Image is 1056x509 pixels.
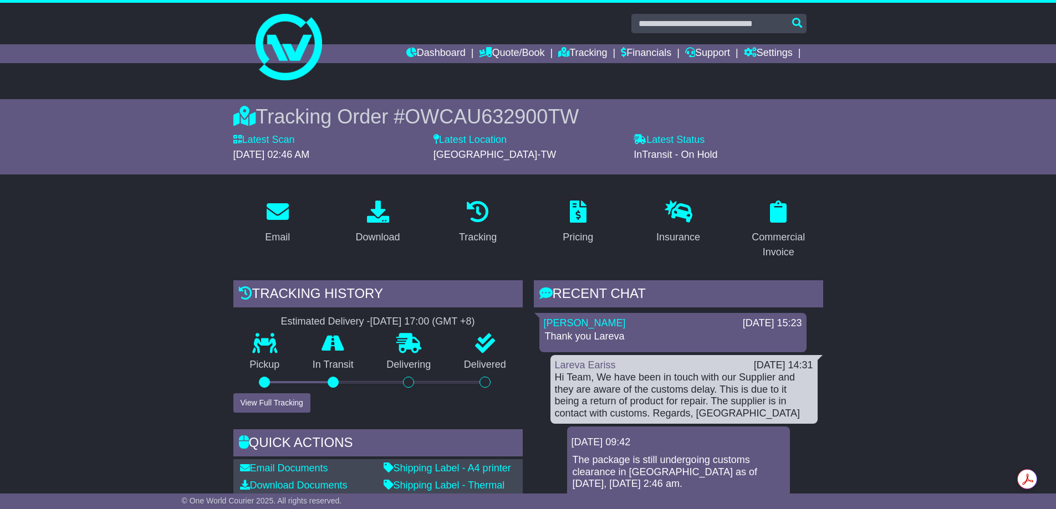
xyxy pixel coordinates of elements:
[384,480,505,503] a: Shipping Label - Thermal printer
[452,197,504,249] a: Tracking
[563,230,593,245] div: Pricing
[233,134,295,146] label: Latest Scan
[348,197,407,249] a: Download
[233,280,523,310] div: Tracking history
[265,230,290,245] div: Email
[572,436,785,449] div: [DATE] 09:42
[433,134,507,146] label: Latest Location
[233,359,297,371] p: Pickup
[621,44,671,63] a: Financials
[370,359,448,371] p: Delivering
[296,359,370,371] p: In Transit
[534,280,823,310] div: RECENT CHAT
[406,44,466,63] a: Dashboard
[355,230,400,245] div: Download
[447,359,523,371] p: Delivered
[384,462,511,474] a: Shipping Label - A4 printer
[545,331,801,343] p: Thank you Lareva
[182,496,342,505] span: © One World Courier 2025. All rights reserved.
[685,44,730,63] a: Support
[555,359,616,371] a: Lareva Eariss
[573,454,784,490] p: The package is still undergoing customs clearance in [GEOGRAPHIC_DATA] as of [DATE], [DATE] 2:46 am.
[555,372,813,419] div: Hi Team, We have been in touch with our Supplier and they are aware of the customs delay. This is...
[240,462,328,474] a: Email Documents
[634,134,705,146] label: Latest Status
[233,393,310,413] button: View Full Tracking
[743,317,802,330] div: [DATE] 15:23
[479,44,544,63] a: Quote/Book
[741,230,816,260] div: Commercial Invoice
[433,149,556,160] span: [GEOGRAPHIC_DATA]-TW
[649,197,707,249] a: Insurance
[240,480,348,491] a: Download Documents
[558,44,607,63] a: Tracking
[459,230,497,245] div: Tracking
[634,149,717,160] span: InTransit - On Hold
[233,105,823,128] div: Tracking Order #
[555,197,600,249] a: Pricing
[754,359,813,372] div: [DATE] 14:31
[405,105,579,128] span: OWCAU632900TW
[233,429,523,459] div: Quick Actions
[744,44,793,63] a: Settings
[656,230,700,245] div: Insurance
[258,197,297,249] a: Email
[233,316,523,328] div: Estimated Delivery -
[370,316,475,328] div: [DATE] 17:00 (GMT +8)
[544,317,626,328] a: [PERSON_NAME]
[233,149,310,160] span: [DATE] 02:46 AM
[734,197,823,264] a: Commercial Invoice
